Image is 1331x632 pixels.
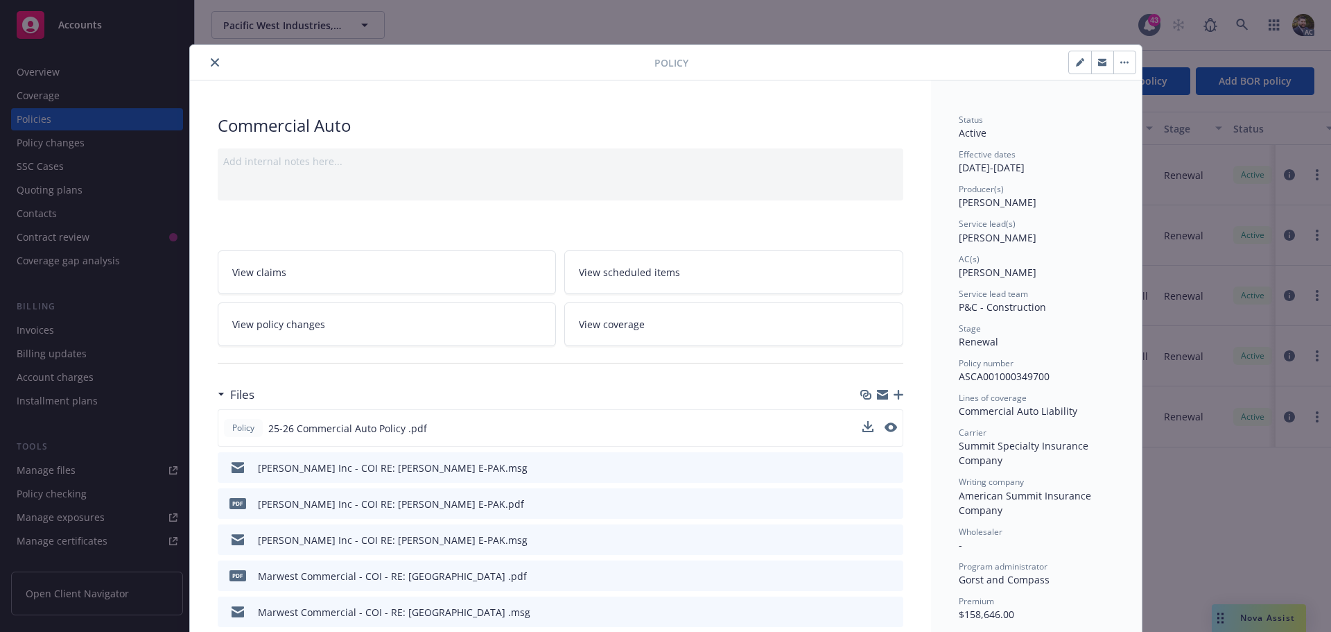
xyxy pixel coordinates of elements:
button: download file [863,605,874,620]
div: Marwest Commercial - COI - RE: [GEOGRAPHIC_DATA] .pdf [258,569,527,583]
button: preview file [885,421,897,436]
span: Policy number [959,357,1014,369]
span: 25-26 Commercial Auto Policy .pdf [268,421,427,436]
a: View policy changes [218,302,557,346]
span: Carrier [959,427,986,438]
button: download file [863,497,874,511]
span: Policy [654,55,688,70]
button: close [207,54,223,71]
button: download file [862,421,873,436]
span: Active [959,126,986,139]
span: [PERSON_NAME] [959,196,1036,209]
span: AC(s) [959,253,980,265]
span: pdf [229,498,246,509]
button: preview file [885,605,898,620]
span: Effective dates [959,148,1016,160]
span: Service lead(s) [959,218,1016,230]
span: $158,646.00 [959,608,1014,621]
h3: Files [230,386,254,404]
div: Marwest Commercial - COI - RE: [GEOGRAPHIC_DATA] .msg [258,605,530,620]
div: Commercial Auto Liability [959,404,1114,418]
span: Wholesaler [959,526,1002,538]
span: View scheduled items [579,265,680,280]
span: Stage [959,323,981,334]
span: ASCA001000349700 [959,370,1050,383]
div: Files [218,386,254,404]
button: download file [862,421,873,432]
span: pdf [229,570,246,581]
div: [DATE] - [DATE] [959,148,1114,175]
button: download file [863,461,874,475]
span: Producer(s) [959,183,1004,195]
button: preview file [885,569,898,583]
span: View claims [232,265,286,280]
span: Gorst and Compass [959,573,1050,586]
span: Service lead team [959,288,1028,300]
span: P&C - Construction [959,300,1046,314]
span: Summit Specialty Insurance Company [959,439,1091,467]
button: preview file [885,461,898,475]
button: download file [863,569,874,583]
span: American Summit Insurance Company [959,489,1094,517]
span: Writing company [959,476,1024,488]
div: Commercial Auto [218,114,903,137]
button: preview file [885,533,898,547]
span: View coverage [579,317,645,332]
span: [PERSON_NAME] [959,231,1036,244]
button: download file [863,533,874,547]
span: Premium [959,595,994,607]
div: Add internal notes here... [223,154,898,169]
button: preview file [885,497,898,511]
button: preview file [885,422,897,432]
div: [PERSON_NAME] Inc - COI RE: [PERSON_NAME] E-PAK.msg [258,533,528,547]
span: Status [959,114,983,126]
span: [PERSON_NAME] [959,266,1036,279]
span: Policy [229,422,257,434]
a: View claims [218,250,557,294]
span: View policy changes [232,317,325,332]
a: View scheduled items [564,250,903,294]
span: Program administrator [959,561,1047,572]
span: Lines of coverage [959,392,1027,404]
span: - [959,538,962,552]
a: View coverage [564,302,903,346]
span: Renewal [959,335,998,348]
div: [PERSON_NAME] Inc - COI RE: [PERSON_NAME] E-PAK.msg [258,461,528,475]
div: [PERSON_NAME] Inc - COI RE: [PERSON_NAME] E-PAK.pdf [258,497,524,511]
